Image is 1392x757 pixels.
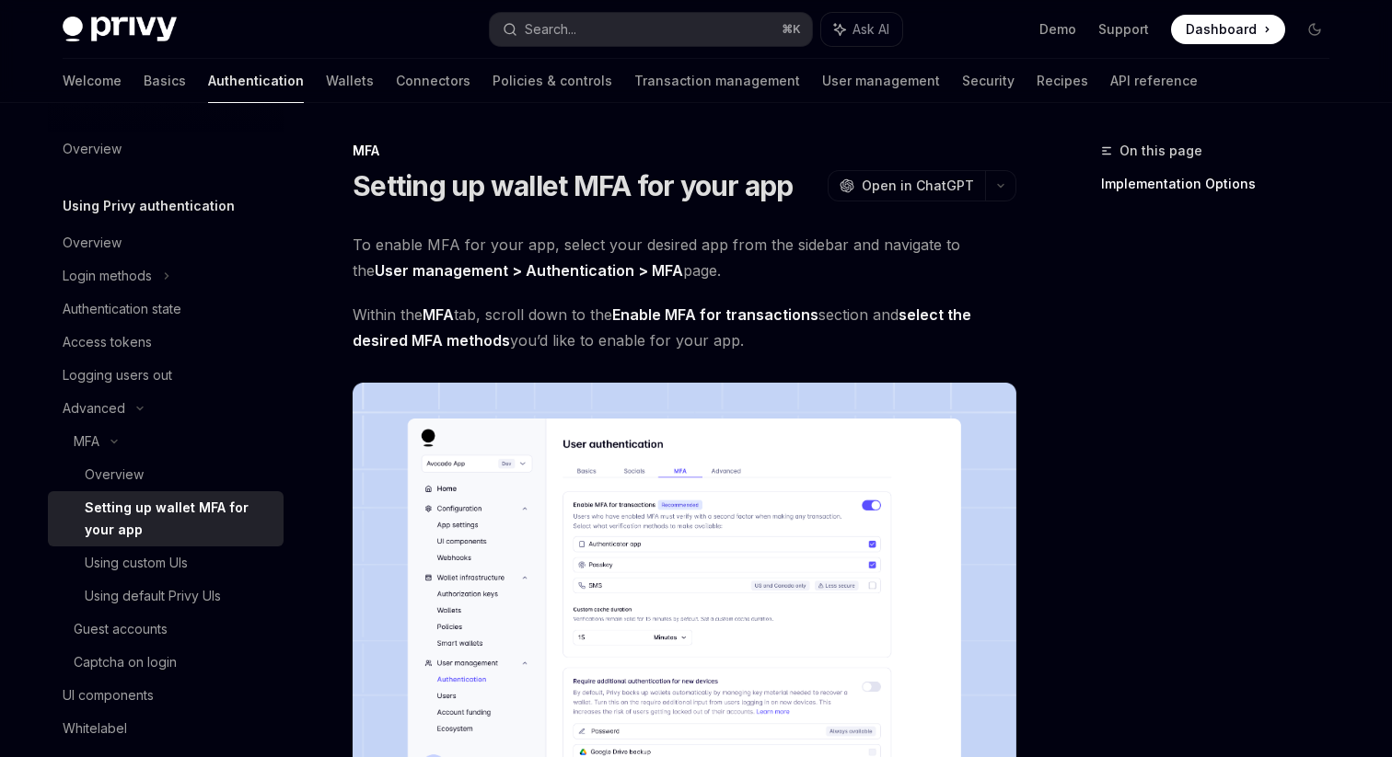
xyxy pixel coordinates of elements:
[63,138,122,160] div: Overview
[85,497,273,541] div: Setting up wallet MFA for your app
[48,679,284,712] a: UI components
[1039,20,1076,39] a: Demo
[48,458,284,491] a: Overview
[63,195,235,217] h5: Using Privy authentication
[63,59,122,103] a: Welcome
[821,13,902,46] button: Ask AI
[1098,20,1149,39] a: Support
[85,464,144,486] div: Overview
[48,326,284,359] a: Access tokens
[1186,20,1257,39] span: Dashboard
[48,226,284,259] a: Overview
[1110,59,1198,103] a: API reference
[48,646,284,679] a: Captcha on login
[48,491,284,546] a: Setting up wallet MFA for your app
[63,684,154,706] div: UI components
[396,59,470,103] a: Connectors
[1171,15,1285,44] a: Dashboard
[63,232,122,254] div: Overview
[74,618,168,640] div: Guest accounts
[525,18,576,40] div: Search...
[48,359,284,392] a: Logging users out
[63,265,152,287] div: Login methods
[208,59,304,103] a: Authentication
[353,142,1016,160] div: MFA
[782,22,801,37] span: ⌘ K
[63,717,127,740] div: Whitelabel
[962,59,1015,103] a: Security
[353,169,794,202] h1: Setting up wallet MFA for your app
[853,20,889,39] span: Ask AI
[493,59,612,103] a: Policies & controls
[48,292,284,326] a: Authentication state
[63,17,177,42] img: dark logo
[353,232,1016,283] span: To enable MFA for your app, select your desired app from the sidebar and navigate to the page.
[63,397,125,419] div: Advanced
[423,305,454,324] strong: MFA
[74,651,177,673] div: Captcha on login
[48,613,284,646] a: Guest accounts
[63,331,152,353] div: Access tokens
[48,712,284,745] a: Whitelabel
[862,177,974,195] span: Open in ChatGPT
[85,552,188,574] div: Using custom UIs
[828,170,985,201] button: Open in ChatGPT
[353,302,1016,353] span: Within the tab, scroll down to the section and you’d like to enable for your app.
[85,585,221,607] div: Using default Privy UIs
[144,59,186,103] a: Basics
[48,546,284,579] a: Using custom UIs
[1119,140,1202,162] span: On this page
[63,298,181,320] div: Authentication state
[74,430,99,453] div: MFA
[634,59,800,103] a: Transaction management
[1037,59,1088,103] a: Recipes
[48,579,284,613] a: Using default Privy UIs
[63,364,172,386] div: Logging users out
[326,59,374,103] a: Wallets
[375,261,683,280] strong: User management > Authentication > MFA
[822,59,940,103] a: User management
[48,132,284,166] a: Overview
[490,13,812,46] button: Search...⌘K
[1101,169,1344,199] a: Implementation Options
[612,305,818,324] strong: Enable MFA for transactions
[1300,15,1329,44] button: Toggle dark mode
